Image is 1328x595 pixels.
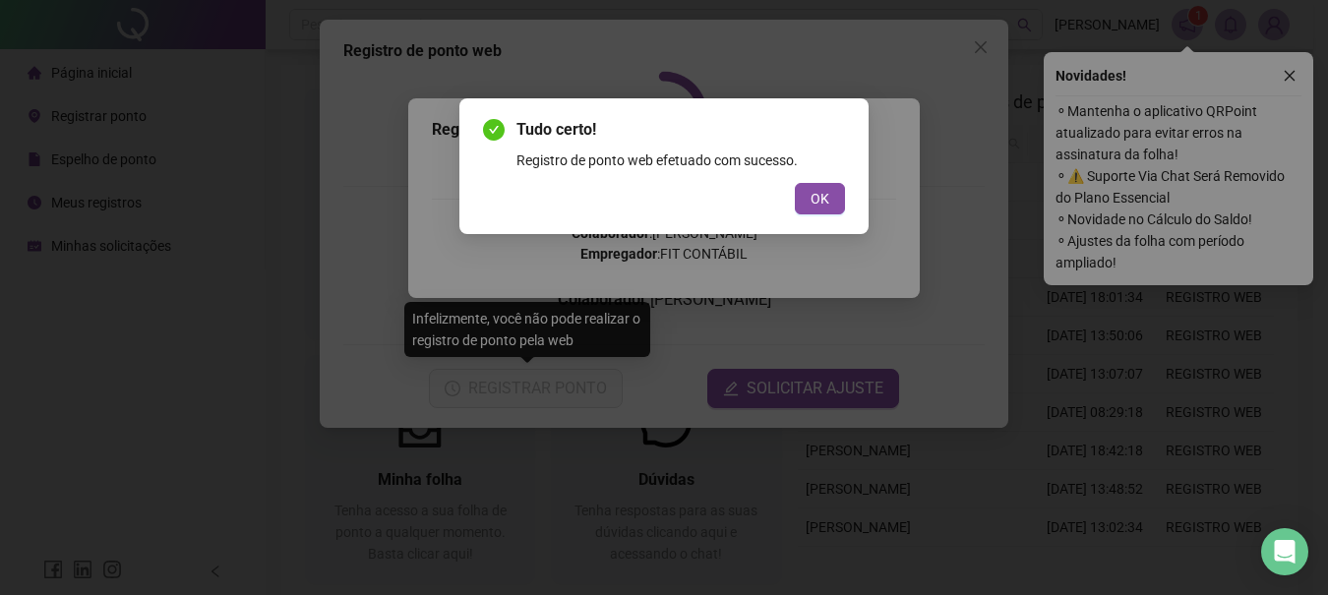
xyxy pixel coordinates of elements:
[795,183,845,214] button: OK
[516,118,845,142] span: Tudo certo!
[811,188,829,209] span: OK
[1261,528,1308,575] div: Open Intercom Messenger
[516,149,845,171] div: Registro de ponto web efetuado com sucesso.
[483,119,505,141] span: check-circle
